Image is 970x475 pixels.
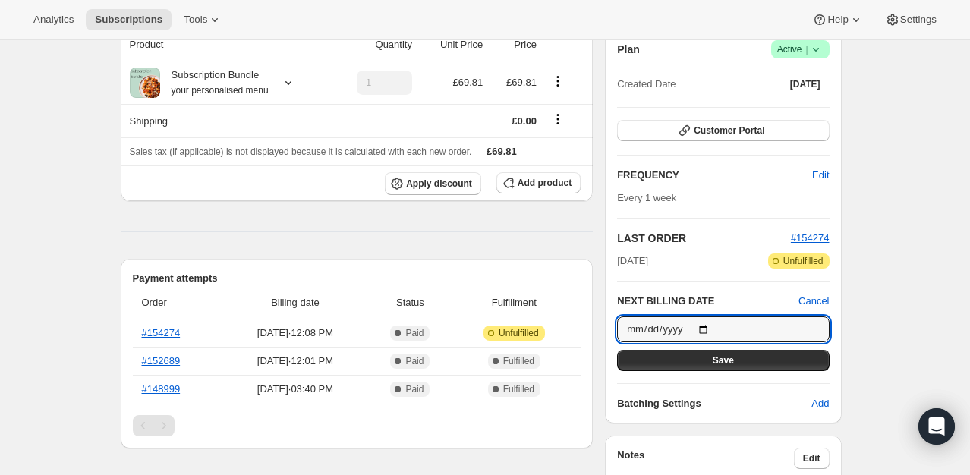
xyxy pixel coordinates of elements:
span: Fulfilled [503,383,534,395]
button: Shipping actions [546,111,570,127]
button: Edit [803,163,838,187]
span: Created Date [617,77,676,92]
span: Edit [803,452,820,464]
span: Paid [405,383,424,395]
span: £0.00 [512,115,537,127]
button: [DATE] [781,74,830,95]
span: Analytics [33,14,74,26]
button: Add [802,392,838,416]
span: Unfulfilled [499,327,539,339]
th: Quantity [329,28,417,61]
a: #154274 [142,327,181,338]
span: Fulfilled [503,355,534,367]
a: #148999 [142,383,181,395]
span: Apply discount [406,178,472,190]
span: £69.81 [487,146,517,157]
th: Product [121,28,329,61]
span: [DATE] · 03:40 PM [226,382,364,397]
div: Subscription Bundle [160,68,269,98]
button: Customer Portal [617,120,829,141]
span: Billing date [226,295,364,310]
button: Settings [876,9,946,30]
h2: Payment attempts [133,271,581,286]
span: Sales tax (if applicable) is not displayed because it is calculated with each new order. [130,146,472,157]
th: Price [487,28,541,61]
span: Status [373,295,447,310]
button: #154274 [791,231,830,246]
button: Add product [496,172,581,193]
small: your personalised menu [172,85,269,96]
div: Open Intercom Messenger [918,408,955,445]
button: Cancel [798,294,829,309]
h2: FREQUENCY [617,168,812,183]
span: | [805,43,808,55]
button: Subscriptions [86,9,172,30]
span: [DATE] [790,78,820,90]
span: Help [827,14,848,26]
span: Active [777,42,824,57]
span: £69.81 [506,77,537,88]
a: #152689 [142,355,181,366]
span: Paid [405,355,424,367]
button: Apply discount [385,172,481,195]
h2: Plan [617,42,640,57]
h2: NEXT BILLING DATE [617,294,798,309]
h2: LAST ORDER [617,231,791,246]
button: Save [617,350,829,371]
button: Analytics [24,9,83,30]
span: Settings [900,14,937,26]
span: Unfulfilled [783,255,824,267]
h3: Notes [617,448,794,469]
th: Shipping [121,104,329,137]
span: Fulfillment [456,295,572,310]
span: [DATE] · 12:01 PM [226,354,364,369]
span: Edit [812,168,829,183]
span: Every 1 week [617,192,676,203]
span: Subscriptions [95,14,162,26]
button: Product actions [546,73,570,90]
span: Tools [184,14,207,26]
span: Add [811,396,829,411]
span: Add product [518,177,572,189]
button: Tools [175,9,231,30]
nav: Pagination [133,415,581,436]
span: [DATE] · 12:08 PM [226,326,364,341]
span: Customer Portal [694,124,764,137]
img: product img [130,68,160,98]
span: £69.81 [452,77,483,88]
h6: Batching Settings [617,396,811,411]
button: Edit [794,448,830,469]
th: Unit Price [417,28,487,61]
span: [DATE] [617,253,648,269]
span: Save [713,354,734,366]
a: #154274 [791,232,830,244]
th: Order [133,286,222,319]
span: Paid [405,327,424,339]
button: Help [803,9,872,30]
